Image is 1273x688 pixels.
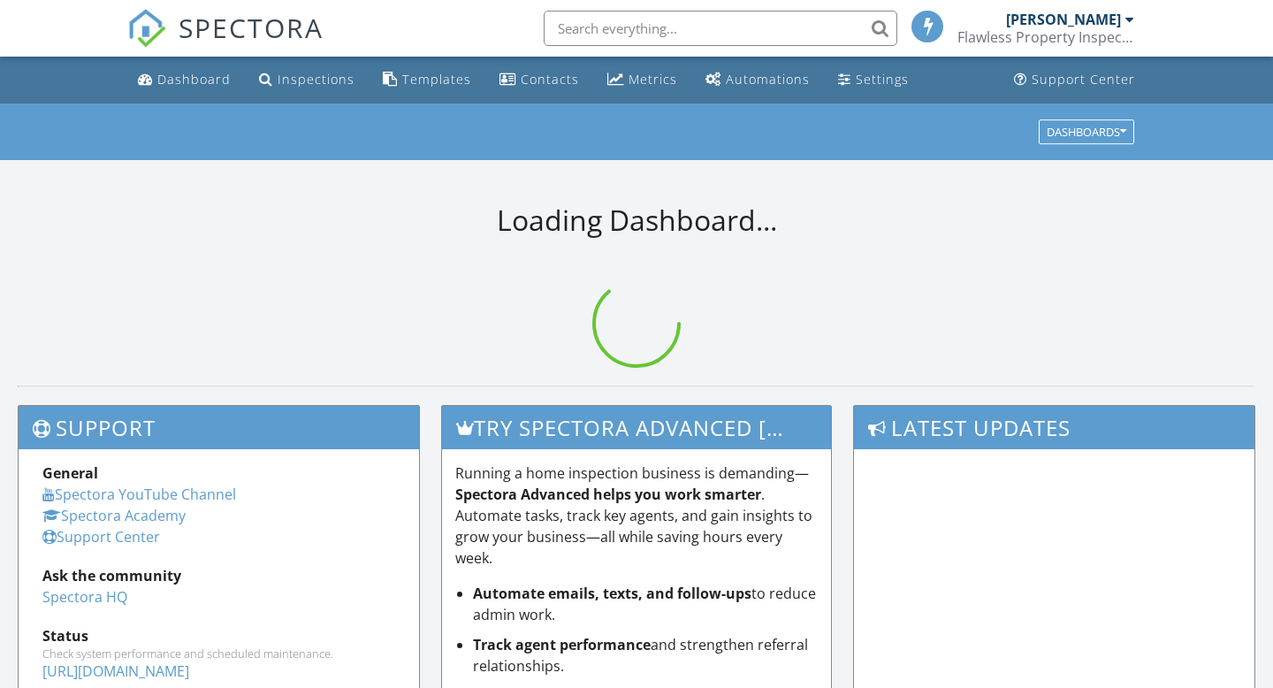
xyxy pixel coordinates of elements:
div: Automations [726,71,810,88]
div: Templates [402,71,471,88]
div: Inspections [278,71,354,88]
div: Ask the community [42,565,395,586]
div: Flawless Property Inspections [957,28,1134,46]
a: Automations (Basic) [698,64,817,96]
div: Status [42,625,395,646]
a: Metrics [600,64,684,96]
button: Dashboards [1039,119,1134,144]
span: SPECTORA [179,9,324,46]
img: The Best Home Inspection Software - Spectora [127,9,166,48]
div: Support Center [1032,71,1135,88]
div: [PERSON_NAME] [1006,11,1121,28]
strong: Track agent performance [473,635,651,654]
a: SPECTORA [127,24,324,61]
h3: Latest Updates [854,406,1254,449]
div: Metrics [629,71,677,88]
h3: Support [19,406,419,449]
div: Dashboard [157,71,231,88]
a: Spectora YouTube Channel [42,485,236,504]
strong: Spectora Advanced helps you work smarter [455,485,761,504]
a: Support Center [1007,64,1142,96]
div: Check system performance and scheduled maintenance. [42,646,395,661]
a: Templates [376,64,478,96]
a: Settings [831,64,916,96]
a: [URL][DOMAIN_NAME] [42,661,189,681]
div: Dashboards [1047,126,1126,138]
a: Spectora Academy [42,506,186,525]
a: Dashboard [131,64,238,96]
a: Inspections [252,64,362,96]
a: Support Center [42,527,160,547]
li: to reduce admin work. [473,583,819,625]
a: Spectora HQ [42,587,127,607]
p: Running a home inspection business is demanding— . Automate tasks, track key agents, and gain ins... [455,462,819,569]
input: Search everything... [544,11,897,46]
li: and strengthen referral relationships. [473,634,819,677]
strong: General [42,463,98,483]
div: Contacts [521,71,579,88]
a: Contacts [492,64,586,96]
strong: Automate emails, texts, and follow-ups [473,584,751,603]
h3: Try spectora advanced [DATE] [442,406,832,449]
div: Settings [856,71,909,88]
